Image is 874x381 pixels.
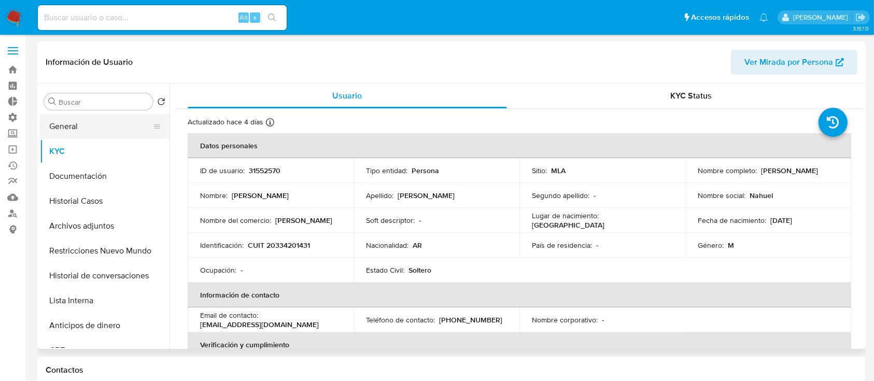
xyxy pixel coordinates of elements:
p: [DATE] [770,216,792,225]
p: [PERSON_NAME] [761,166,818,175]
p: - [596,241,598,250]
p: Nombre social : [698,191,745,200]
button: Restricciones Nuevo Mundo [40,238,170,263]
p: Nahuel [750,191,773,200]
p: MLA [551,166,566,175]
p: - [419,216,421,225]
h1: Información de Usuario [46,57,133,67]
button: Buscar [48,97,57,106]
button: Anticipos de dinero [40,313,170,338]
p: Segundo apellido : [532,191,589,200]
p: AR [413,241,422,250]
p: [PERSON_NAME] [232,191,289,200]
p: Fecha de nacimiento : [698,216,766,225]
p: Nacionalidad : [366,241,408,250]
button: Lista Interna [40,288,170,313]
p: [EMAIL_ADDRESS][DOMAIN_NAME] [200,320,319,329]
button: Historial Casos [40,189,170,214]
button: KYC [40,139,170,164]
input: Buscar usuario o caso... [38,11,287,24]
p: Teléfono de contacto : [366,315,435,324]
button: Ver Mirada por Persona [731,50,857,75]
h1: Contactos [46,365,857,375]
p: [PERSON_NAME] [275,216,332,225]
p: Lugar de nacimiento : [532,211,599,220]
th: Datos personales [188,133,851,158]
button: General [40,114,161,139]
p: [PERSON_NAME] [398,191,455,200]
p: Email de contacto : [200,311,258,320]
span: Usuario [332,90,362,102]
p: Estado Civil : [366,265,404,275]
p: Nombre : [200,191,228,200]
p: [PHONE_NUMBER] [439,315,502,324]
p: Género : [698,241,724,250]
p: Persona [412,166,439,175]
p: Soft descriptor : [366,216,415,225]
p: ID de usuario : [200,166,245,175]
p: Nombre corporativo : [532,315,598,324]
p: [GEOGRAPHIC_DATA] [532,220,604,230]
span: KYC Status [670,90,712,102]
p: Nombre del comercio : [200,216,271,225]
button: Archivos adjuntos [40,214,170,238]
span: s [253,12,257,22]
p: - [241,265,243,275]
span: Accesos rápidos [691,12,749,23]
p: Identificación : [200,241,244,250]
a: Salir [855,12,866,23]
p: - [602,315,604,324]
th: Información de contacto [188,283,851,307]
button: CBT [40,338,170,363]
p: Soltero [408,265,431,275]
p: Sitio : [532,166,547,175]
button: search-icon [261,10,283,25]
p: ezequiel.castrillon@mercadolibre.com [793,12,852,22]
button: Volver al orden por defecto [157,97,165,109]
p: Actualizado hace 4 días [188,117,263,127]
span: Alt [239,12,248,22]
p: M [728,241,734,250]
p: Ocupación : [200,265,236,275]
p: Nombre completo : [698,166,757,175]
p: Tipo entidad : [366,166,407,175]
th: Verificación y cumplimiento [188,332,851,357]
p: CUIT 20334201431 [248,241,310,250]
button: Historial de conversaciones [40,263,170,288]
span: Ver Mirada por Persona [744,50,833,75]
button: Documentación [40,164,170,189]
p: País de residencia : [532,241,592,250]
a: Notificaciones [759,13,768,22]
p: Apellido : [366,191,393,200]
p: - [594,191,596,200]
input: Buscar [59,97,149,107]
p: 31552570 [249,166,280,175]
